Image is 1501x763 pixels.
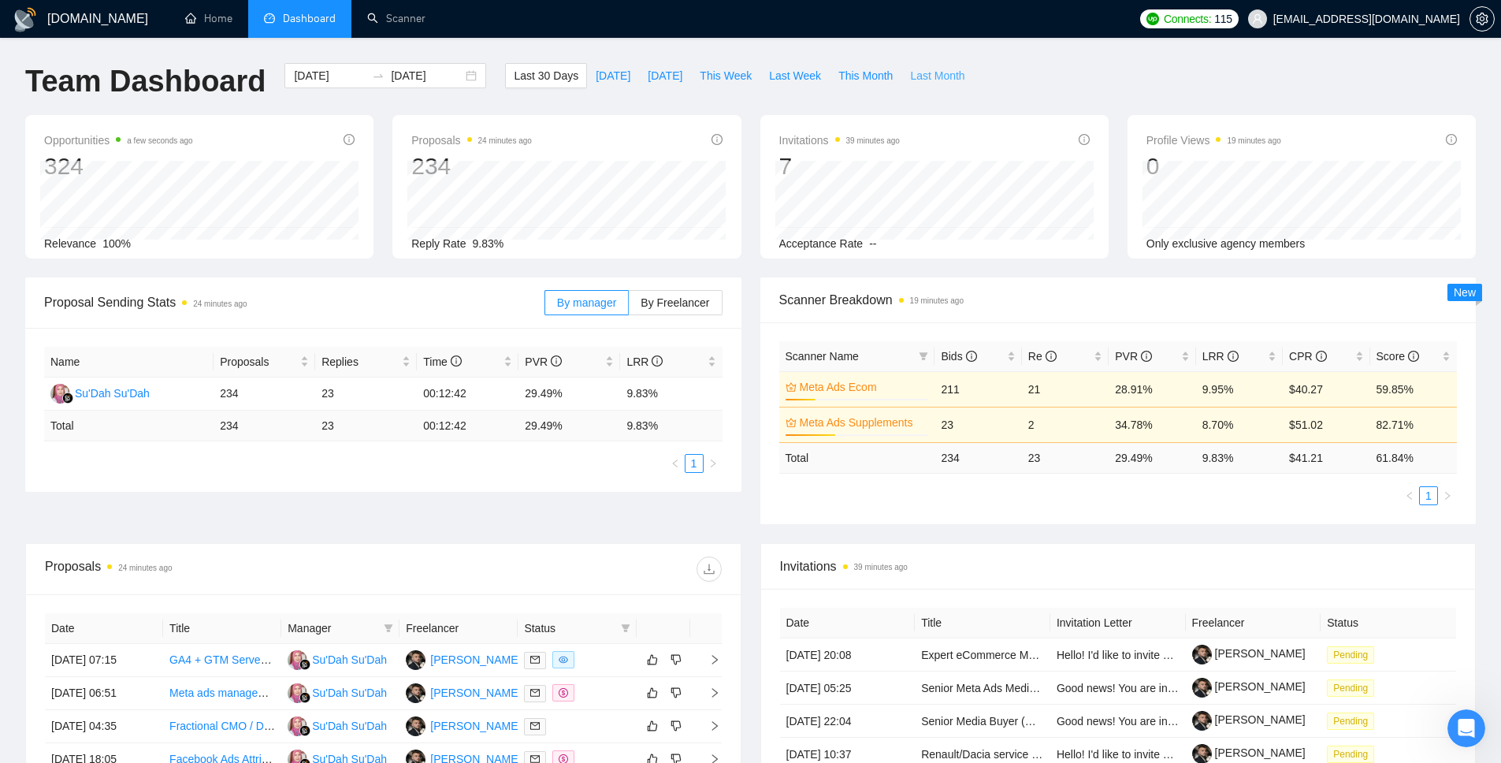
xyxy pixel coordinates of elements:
[854,563,908,571] time: 39 minutes ago
[780,705,916,738] td: [DATE] 22:04
[934,407,1021,442] td: 23
[666,454,685,473] li: Previous Page
[530,655,540,664] span: mail
[411,237,466,250] span: Reply Rate
[406,653,521,665] a: DK[PERSON_NAME]
[44,237,96,250] span: Relevance
[647,653,658,666] span: like
[1022,371,1109,407] td: 21
[45,677,163,710] td: [DATE] 06:51
[697,720,720,731] span: right
[1164,10,1211,28] span: Connects:
[288,620,377,637] span: Manager
[312,684,387,702] div: Su'Dah Su'Dah
[1327,714,1380,727] a: Pending
[294,67,366,84] input: Start date
[667,650,685,669] button: dislike
[915,638,1050,672] td: Expert eCommerce Media Buying & Content
[901,63,973,88] button: Last Month
[1443,491,1452,501] span: right
[406,650,425,670] img: DK
[620,411,722,441] td: 9.83 %
[711,134,723,145] span: info-circle
[708,459,718,468] span: right
[919,352,928,361] span: filter
[910,296,964,305] time: 19 minutes ago
[697,654,720,665] span: right
[830,63,901,88] button: This Month
[921,748,1116,761] a: Renault/Dacia service center evaluation
[1227,136,1280,145] time: 19 minutes ago
[514,67,578,84] span: Last 30 Days
[779,151,900,181] div: 7
[1028,350,1057,363] span: Re
[647,687,658,699] span: like
[671,687,682,699] span: dislike
[941,350,976,363] span: Bids
[647,720,658,732] span: like
[423,355,461,368] span: Time
[779,290,1458,310] span: Scanner Breakdown
[62,393,73,404] img: gigradar-bm.png
[921,682,1369,694] a: Senior Meta Ads Media Buyer (DTC eCommerce – [GEOGRAPHIC_DATA] | 100% Remote)
[45,556,383,582] div: Proposals
[685,455,703,472] a: 1
[1327,679,1374,697] span: Pending
[626,355,663,368] span: LRR
[800,378,926,396] a: Meta Ads Ecom
[869,237,876,250] span: --
[1283,442,1369,473] td: $ 41.21
[671,653,682,666] span: dislike
[118,564,172,572] time: 24 minutes ago
[478,136,532,145] time: 24 minutes ago
[667,716,685,735] button: dislike
[1289,350,1326,363] span: CPR
[406,683,425,703] img: DK
[1186,608,1321,638] th: Freelancer
[1196,407,1283,442] td: 8.70%
[700,67,752,84] span: This Week
[551,355,562,367] span: info-circle
[75,385,150,402] div: Su'Dah Su'Dah
[915,705,1050,738] td: Senior Media Buyer (mid-size ecommerce agency)
[1196,442,1283,473] td: 9.83 %
[214,411,315,441] td: 234
[44,292,544,312] span: Proposal Sending Stats
[779,131,900,150] span: Invitations
[1192,647,1306,660] a: [PERSON_NAME]
[800,414,926,431] a: Meta Ads Supplements
[1469,13,1495,25] a: setting
[45,710,163,743] td: [DATE] 04:35
[910,67,964,84] span: Last Month
[1327,713,1374,730] span: Pending
[1192,680,1306,693] a: [PERSON_NAME]
[1109,442,1195,473] td: 29.49 %
[417,378,518,411] td: 00:12:42
[1316,351,1327,362] span: info-circle
[417,411,518,441] td: 00:12:42
[1377,350,1419,363] span: Score
[411,131,532,150] span: Proposals
[1146,237,1306,250] span: Only exclusive agency members
[518,378,620,411] td: 29.49%
[1202,350,1239,363] span: LRR
[1192,711,1212,731] img: c1cTAUXJILv8DMgId_Yer0ph1tpwIArRRTAJVKVo20jyGXQuqzAC65eKa4sSvbpAQ_
[44,411,214,441] td: Total
[769,67,821,84] span: Last Week
[45,613,163,644] th: Date
[367,12,425,25] a: searchScanner
[1370,407,1457,442] td: 82.71%
[559,688,568,698] span: dollar
[1370,371,1457,407] td: 59.85%
[1192,645,1212,664] img: c1cTAUXJILv8DMgId_Yer0ph1tpwIArRRTAJVKVo20jyGXQuqzAC65eKa4sSvbpAQ_
[596,67,630,84] span: [DATE]
[1146,151,1281,181] div: 0
[760,63,830,88] button: Last Week
[1146,131,1281,150] span: Profile Views
[1141,351,1152,362] span: info-circle
[1446,134,1457,145] span: info-circle
[524,620,614,637] span: Status
[288,716,307,736] img: S
[45,644,163,677] td: [DATE] 07:15
[643,683,662,702] button: like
